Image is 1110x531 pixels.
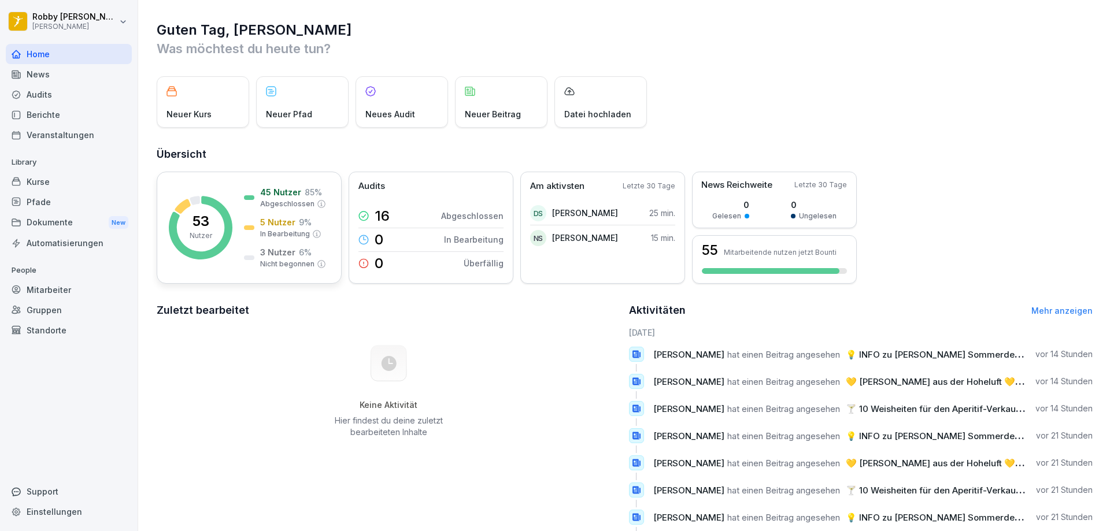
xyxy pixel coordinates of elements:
[365,108,415,120] p: Neues Audit
[799,211,837,221] p: Ungelesen
[1036,430,1093,441] p: vor 21 Stunden
[266,108,312,120] p: Neuer Pfad
[109,216,128,229] div: New
[1035,376,1093,387] p: vor 14 Stunden
[653,458,724,469] span: [PERSON_NAME]
[375,209,390,223] p: 16
[6,44,132,64] a: Home
[530,180,584,193] p: Am aktivsten
[552,232,618,244] p: [PERSON_NAME]
[375,257,383,270] p: 0
[653,376,724,387] span: [PERSON_NAME]
[441,210,504,222] p: Abgeschlossen
[444,233,504,246] p: In Bearbeitung
[157,302,621,318] h2: Zuletzt bearbeitet
[727,349,840,360] span: hat einen Beitrag angesehen
[299,246,312,258] p: 6 %
[6,153,132,172] p: Library
[6,300,132,320] a: Gruppen
[193,214,209,228] p: 53
[6,105,132,125] a: Berichte
[530,205,546,221] div: DS
[530,230,546,246] div: NS
[260,216,295,228] p: 5 Nutzer
[6,64,132,84] a: News
[464,257,504,269] p: Überfällig
[701,179,772,192] p: News Reichweite
[6,233,132,253] a: Automatisierungen
[157,146,1093,162] h2: Übersicht
[6,212,132,233] div: Dokumente
[166,108,212,120] p: Neuer Kurs
[260,229,310,239] p: In Bearbeitung
[724,248,837,257] p: Mitarbeitende nutzen jetzt Bounti
[260,199,314,209] p: Abgeschlossen
[791,199,837,211] p: 0
[465,108,521,120] p: Neuer Beitrag
[1035,348,1093,360] p: vor 14 Stunden
[727,458,840,469] span: hat einen Beitrag angesehen
[629,326,1093,339] h6: [DATE]
[6,481,132,502] div: Support
[299,216,312,228] p: 9 %
[6,84,132,105] a: Audits
[712,199,749,211] p: 0
[552,207,618,219] p: [PERSON_NAME]
[305,186,322,198] p: 85 %
[32,12,117,22] p: Robby [PERSON_NAME]
[629,302,686,318] h2: Aktivitäten
[190,231,212,241] p: Nutzer
[157,39,1093,58] p: Was möchtest du heute tun?
[260,246,295,258] p: 3 Nutzer
[6,172,132,192] a: Kurse
[260,259,314,269] p: Nicht begonnen
[330,400,447,410] h5: Keine Aktivität
[6,280,132,300] a: Mitarbeiter
[727,403,840,414] span: hat einen Beitrag angesehen
[260,186,301,198] p: 45 Nutzer
[1036,484,1093,496] p: vor 21 Stunden
[1036,511,1093,523] p: vor 21 Stunden
[330,415,447,438] p: Hier findest du deine zuletzt bearbeiteten Inhalte
[1035,403,1093,414] p: vor 14 Stunden
[727,430,840,441] span: hat einen Beitrag angesehen
[653,512,724,523] span: [PERSON_NAME]
[653,403,724,414] span: [PERSON_NAME]
[727,376,840,387] span: hat einen Beitrag angesehen
[727,485,840,496] span: hat einen Beitrag angesehen
[157,21,1093,39] h1: Guten Tag, [PERSON_NAME]
[653,430,724,441] span: [PERSON_NAME]
[6,502,132,522] a: Einstellungen
[6,261,132,280] p: People
[375,233,383,247] p: 0
[6,320,132,340] a: Standorte
[623,181,675,191] p: Letzte 30 Tage
[712,211,741,221] p: Gelesen
[727,512,840,523] span: hat einen Beitrag angesehen
[358,180,385,193] p: Audits
[6,192,132,212] a: Pfade
[6,212,132,233] a: DokumenteNew
[649,207,675,219] p: 25 min.
[1036,457,1093,469] p: vor 21 Stunden
[702,243,718,257] h3: 55
[653,485,724,496] span: [PERSON_NAME]
[1031,306,1093,315] a: Mehr anzeigen
[651,232,675,244] p: 15 min.
[653,349,724,360] span: [PERSON_NAME]
[6,125,132,145] a: Veranstaltungen
[794,180,847,190] p: Letzte 30 Tage
[32,23,117,31] p: [PERSON_NAME]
